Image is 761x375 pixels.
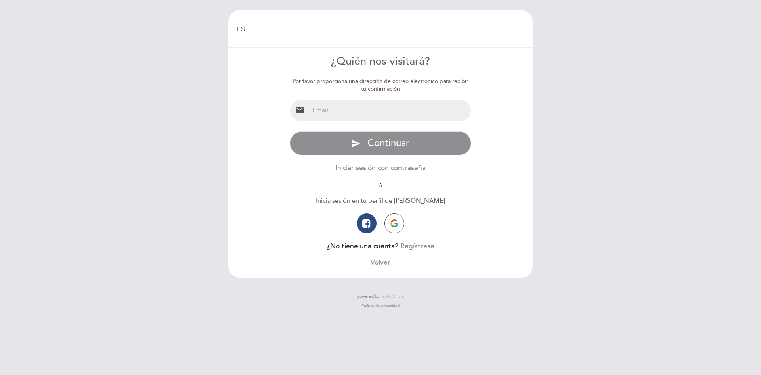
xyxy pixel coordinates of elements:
[290,131,472,155] button: send Continuar
[295,105,304,115] i: email
[367,137,409,149] span: Continuar
[309,100,471,121] input: Email
[327,242,398,250] span: ¿No tiene una cuenta?
[400,241,434,251] button: Regístrese
[351,139,361,148] i: send
[290,196,472,206] div: Inicia sesión en tu perfil de [PERSON_NAME]
[290,77,472,93] div: Por favor proporciona una dirección de correo electrónico para recibir tu confirmación
[390,219,398,227] img: icon-google.png
[357,294,379,299] span: powered by
[361,303,400,309] a: Política de privacidad
[371,258,390,267] button: Volver
[373,182,388,189] span: ó
[357,294,404,299] a: powered by
[381,294,404,298] img: MEITRE
[335,163,426,173] button: Iniciar sesión con contraseña
[290,54,472,69] div: ¿Quién nos visitará?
